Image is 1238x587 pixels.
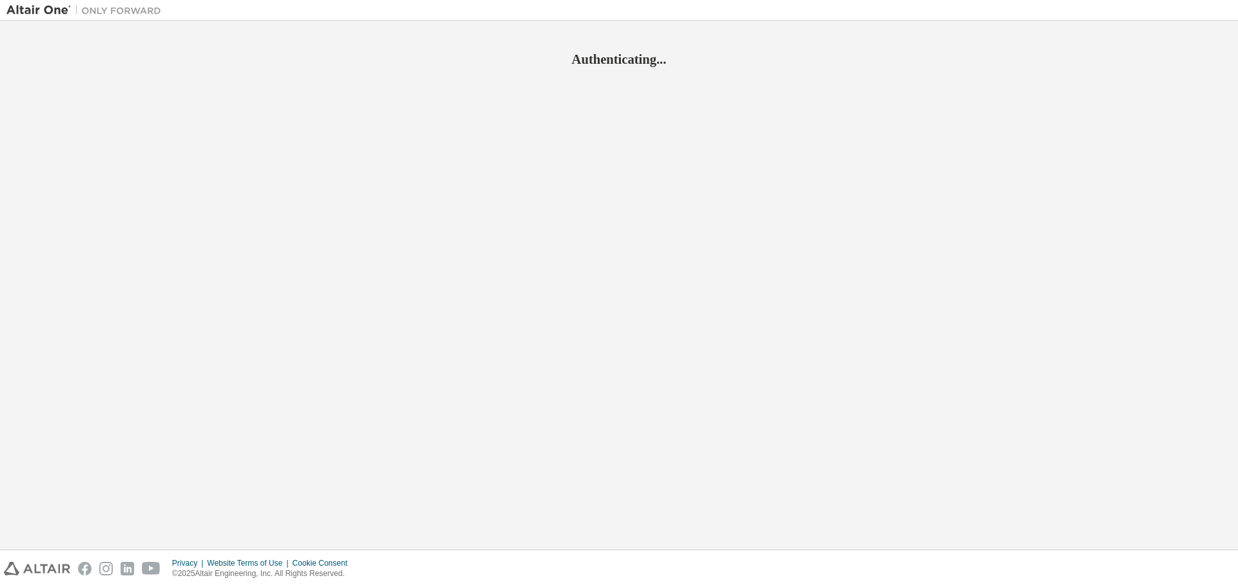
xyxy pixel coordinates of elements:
img: instagram.svg [99,562,113,575]
div: Cookie Consent [292,558,355,568]
img: linkedin.svg [121,562,134,575]
h2: Authenticating... [6,51,1232,68]
img: altair_logo.svg [4,562,70,575]
p: © 2025 Altair Engineering, Inc. All Rights Reserved. [172,568,355,579]
img: youtube.svg [142,562,161,575]
div: Privacy [172,558,207,568]
div: Website Terms of Use [207,558,292,568]
img: facebook.svg [78,562,92,575]
img: Altair One [6,4,168,17]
